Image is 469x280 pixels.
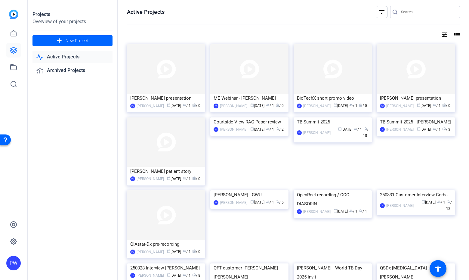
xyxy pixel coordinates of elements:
div: [PERSON_NAME] [303,209,331,215]
span: radio [359,103,363,107]
span: calendar_today [421,200,425,204]
div: Courtside View RAG Paper review [214,117,285,126]
span: [DATE] [338,127,352,132]
mat-icon: accessibility [434,265,442,272]
span: [DATE] [334,209,348,213]
div: [PERSON_NAME] [386,103,414,109]
mat-icon: add [56,37,63,45]
span: [DATE] [417,127,431,132]
div: TP [130,273,135,278]
span: radio [442,103,446,107]
span: / 8 [192,273,200,278]
span: / 1 [433,127,441,132]
div: [PERSON_NAME] [220,103,247,109]
div: [PERSON_NAME] [137,249,164,255]
span: / 1 [349,209,357,213]
div: ME Webinar - [PERSON_NAME] [214,94,285,103]
div: [PERSON_NAME] [137,272,164,278]
span: / 1 [183,104,191,108]
span: group [349,103,353,107]
span: calendar_today [417,127,421,131]
div: [PERSON_NAME] presentation [130,94,202,103]
span: [DATE] [421,200,436,204]
span: / 15 [363,127,369,138]
div: [PERSON_NAME] - GWU [214,190,285,199]
div: [PERSON_NAME] patient story [130,167,202,176]
div: PW [6,256,21,270]
span: group [349,209,353,213]
span: calendar_today [250,127,254,131]
span: / 1 [183,273,191,278]
span: [DATE] [250,104,264,108]
div: [PERSON_NAME] [220,126,247,132]
mat-icon: filter_list [378,8,385,16]
div: [PERSON_NAME] presentation [380,94,452,103]
span: / 3 [442,127,450,132]
div: [PERSON_NAME] [386,126,414,132]
div: TB Summit 2025 - [PERSON_NAME] [380,117,452,126]
div: PW [130,176,135,181]
span: group [266,200,270,204]
span: [DATE] [334,104,348,108]
span: / 0 [359,104,367,108]
div: [PERSON_NAME] [386,203,414,209]
div: TP [380,127,385,132]
span: calendar_today [417,103,421,107]
span: calendar_today [167,249,171,253]
div: MB [214,127,218,132]
div: TP [380,203,385,208]
span: [DATE] [250,127,264,132]
span: calendar_today [334,209,337,213]
span: radio [442,127,446,131]
span: / 1 [437,200,445,204]
span: group [266,103,270,107]
div: Overview of your projects [32,18,113,25]
div: [PERSON_NAME] [303,130,331,136]
span: radio [192,273,196,277]
div: [PERSON_NAME] [303,103,331,109]
span: / 1 [183,177,191,181]
mat-icon: list [453,31,460,38]
div: 250331 Customer Interview Cerba [380,190,452,199]
span: / 1 [354,127,362,132]
span: / 1 [433,104,441,108]
span: / 0 [192,250,200,254]
button: New Project [32,35,113,46]
span: / 1 [266,200,274,204]
span: / 1 [349,104,357,108]
span: / 1 [183,250,191,254]
div: PW [214,200,218,205]
span: / 0 [192,177,200,181]
span: group [183,176,186,180]
span: New Project [66,38,88,44]
span: calendar_today [250,200,254,204]
span: radio [447,200,450,204]
span: radio [363,127,367,131]
div: [PERSON_NAME] [220,200,247,206]
div: PW [380,104,385,108]
div: [PERSON_NAME] [137,176,164,182]
span: / 12 [446,200,452,211]
span: group [183,103,186,107]
span: radio [192,103,196,107]
a: Active Projects [32,51,113,63]
span: / 1 [266,104,274,108]
span: radio [359,209,363,213]
div: PW [130,250,135,254]
span: radio [276,127,279,131]
span: / 0 [276,104,284,108]
img: blue-gradient.svg [9,10,18,19]
span: calendar_today [167,273,171,277]
div: OpenReel recording / CCO DIASORIN [297,190,369,208]
div: Projects [32,11,113,18]
div: PW [130,104,135,108]
span: [DATE] [167,273,181,278]
span: group [354,127,357,131]
span: / 0 [192,104,200,108]
span: calendar_today [167,103,171,107]
span: [DATE] [167,250,181,254]
input: Search [401,8,455,16]
span: / 1 [359,209,367,213]
span: [DATE] [167,104,181,108]
mat-icon: tune [441,31,448,38]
